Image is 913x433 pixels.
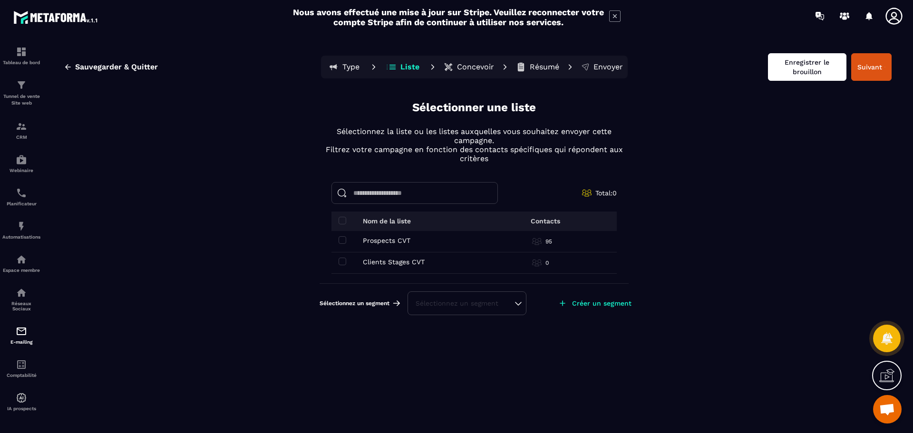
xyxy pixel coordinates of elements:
a: automationsautomationsAutomatisations [2,213,40,247]
img: formation [16,79,27,91]
p: 95 [545,238,552,245]
img: social-network [16,287,27,298]
a: schedulerschedulerPlanificateur [2,180,40,213]
a: formationformationTunnel de vente Site web [2,72,40,114]
p: Envoyer [593,62,623,72]
p: Clients Stages CVT [363,258,425,266]
p: Tableau de bord [2,60,40,65]
h2: Nous avons effectué une mise à jour sur Stripe. Veuillez reconnecter votre compte Stripe afin de ... [292,7,604,27]
img: formation [16,121,27,132]
p: Prospects CVT [363,237,410,244]
p: Créer un segment [572,299,631,307]
a: formationformationCRM [2,114,40,147]
p: Concevoir [457,62,494,72]
p: Webinaire [2,168,40,173]
a: emailemailE-mailing [2,318,40,352]
a: social-networksocial-networkRéseaux Sociaux [2,280,40,318]
button: Sauvegarder & Quitter [57,58,165,76]
button: Concevoir [441,58,497,77]
p: Automatisations [2,234,40,240]
a: formationformationTableau de bord [2,39,40,72]
button: Suivant [851,53,892,81]
img: automations [16,221,27,232]
a: accountantaccountantComptabilité [2,352,40,385]
span: Sauvegarder & Quitter [75,62,158,72]
span: Sélectionnez un segment [320,299,389,307]
p: Sélectionner une liste [412,100,536,115]
p: Comptabilité [2,373,40,378]
button: Résumé [513,58,562,77]
p: Filtrez votre campagne en fonction des contacts spécifiques qui répondent aux critères [320,145,629,163]
img: automations [16,392,27,404]
img: scheduler [16,187,27,199]
p: Liste [400,62,419,72]
p: Type [342,62,359,72]
p: Nom de la liste [363,217,411,225]
p: Résumé [530,62,559,72]
img: accountant [16,359,27,370]
img: automations [16,254,27,265]
img: logo [13,9,99,26]
button: Type [323,58,366,77]
a: automationsautomationsEspace membre [2,247,40,280]
span: Total: 0 [595,189,617,197]
p: Planificateur [2,201,40,206]
a: automationsautomationsWebinaire [2,147,40,180]
p: 0 [545,259,549,267]
button: Envoyer [578,58,626,77]
img: email [16,326,27,337]
img: formation [16,46,27,58]
p: IA prospects [2,406,40,411]
p: Sélectionnez la liste ou les listes auxquelles vous souhaitez envoyer cette campagne. [320,127,629,145]
p: Espace membre [2,268,40,273]
img: automations [16,154,27,165]
a: Ouvrir le chat [873,395,902,423]
p: CRM [2,135,40,140]
p: Réseaux Sociaux [2,301,40,311]
p: E-mailing [2,339,40,345]
p: Contacts [531,217,560,225]
p: Tunnel de vente Site web [2,93,40,106]
button: Enregistrer le brouillon [768,53,846,81]
button: Liste [382,58,425,77]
